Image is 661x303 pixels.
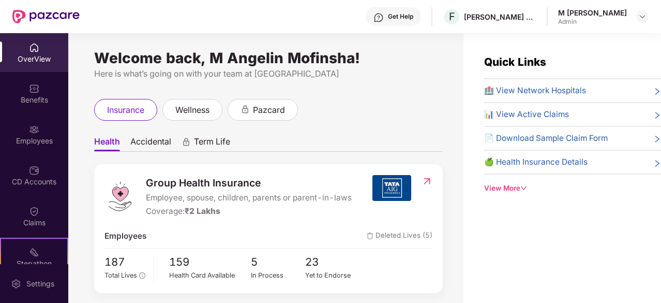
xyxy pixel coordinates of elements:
div: In Process [251,270,306,281]
span: Deleted Lives (5) [367,230,432,242]
span: right [653,158,661,168]
img: svg+xml;base64,PHN2ZyBpZD0iSGVscC0zMngzMiIgeG1sbnM9Imh0dHA6Ly93d3cudzMub3JnLzIwMDAvc3ZnIiB3aWR0aD... [373,12,384,23]
span: Accidental [130,136,171,151]
span: 🏥 View Network Hospitals [484,84,586,97]
img: svg+xml;base64,PHN2ZyBpZD0iU2V0dGluZy0yMHgyMCIgeG1sbnM9Imh0dHA6Ly93d3cudzMub3JnLzIwMDAvc3ZnIiB3aW... [11,279,21,289]
img: logo [104,181,136,212]
div: Settings [23,279,57,289]
div: M [PERSON_NAME] [558,8,627,18]
span: 5 [251,254,306,271]
div: Get Help [388,12,413,21]
span: right [653,110,661,121]
span: F [449,10,455,23]
img: insurerIcon [372,175,411,201]
span: pazcard [253,104,285,117]
div: animation [241,105,250,114]
img: svg+xml;base64,PHN2ZyB4bWxucz0iaHR0cDovL3d3dy53My5vcmcvMjAwMC9zdmciIHdpZHRoPSIyMSIgaGVpZ2h0PSIyMC... [29,247,39,257]
span: 23 [305,254,360,271]
span: right [653,134,661,145]
span: Term Life [194,136,230,151]
span: 187 [104,254,145,271]
img: svg+xml;base64,PHN2ZyBpZD0iQ2xhaW0iIHhtbG5zPSJodHRwOi8vd3d3LnczLm9yZy8yMDAwL3N2ZyIgd2lkdGg9IjIwIi... [29,206,39,217]
span: Total Lives [104,271,137,279]
img: deleteIcon [367,233,373,239]
div: Here is what’s going on with your team at [GEOGRAPHIC_DATA] [94,67,443,80]
span: 159 [169,254,251,271]
img: New Pazcare Logo [12,10,80,23]
span: wellness [175,104,209,117]
div: Health Card Available [169,270,251,281]
div: animation [182,137,191,147]
span: Employees [104,230,146,242]
span: info-circle [139,272,145,278]
span: down [520,185,527,192]
span: Employee, spouse, children, parents or parent-in-laws [146,192,352,204]
span: 📄 Download Sample Claim Form [484,132,608,145]
span: Health [94,136,120,151]
div: Welcome back, M Angelin Mofinsha! [94,54,443,62]
img: svg+xml;base64,PHN2ZyBpZD0iRW1wbG95ZWVzIiB4bWxucz0iaHR0cDovL3d3dy53My5vcmcvMjAwMC9zdmciIHdpZHRoPS... [29,124,39,135]
img: svg+xml;base64,PHN2ZyBpZD0iQmVuZWZpdHMiIHhtbG5zPSJodHRwOi8vd3d3LnczLm9yZy8yMDAwL3N2ZyIgd2lkdGg9Ij... [29,83,39,94]
div: Coverage: [146,205,352,218]
div: Admin [558,18,627,26]
span: Group Health Insurance [146,175,352,191]
span: Quick Links [484,55,546,68]
span: insurance [107,104,144,117]
span: right [653,86,661,97]
img: svg+xml;base64,PHN2ZyBpZD0iQ0RfQWNjb3VudHMiIGRhdGEtbmFtZT0iQ0QgQWNjb3VudHMiIHhtbG5zPSJodHRwOi8vd3... [29,165,39,176]
div: [PERSON_NAME] & [PERSON_NAME] Labs Private Limited [464,12,536,22]
span: ₹2 Lakhs [185,206,220,216]
span: 📊 View Active Claims [484,108,569,121]
img: svg+xml;base64,PHN2ZyBpZD0iRHJvcGRvd24tMzJ4MzIiIHhtbG5zPSJodHRwOi8vd3d3LnczLm9yZy8yMDAwL3N2ZyIgd2... [638,12,647,21]
img: svg+xml;base64,PHN2ZyBpZD0iSG9tZSIgeG1sbnM9Imh0dHA6Ly93d3cudzMub3JnLzIwMDAvc3ZnIiB3aWR0aD0iMjAiIG... [29,42,39,53]
div: View More [484,183,661,194]
img: RedirectIcon [422,176,432,186]
span: 🍏 Health Insurance Details [484,156,588,168]
div: Stepathon [1,258,67,269]
div: Yet to Endorse [305,270,360,281]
